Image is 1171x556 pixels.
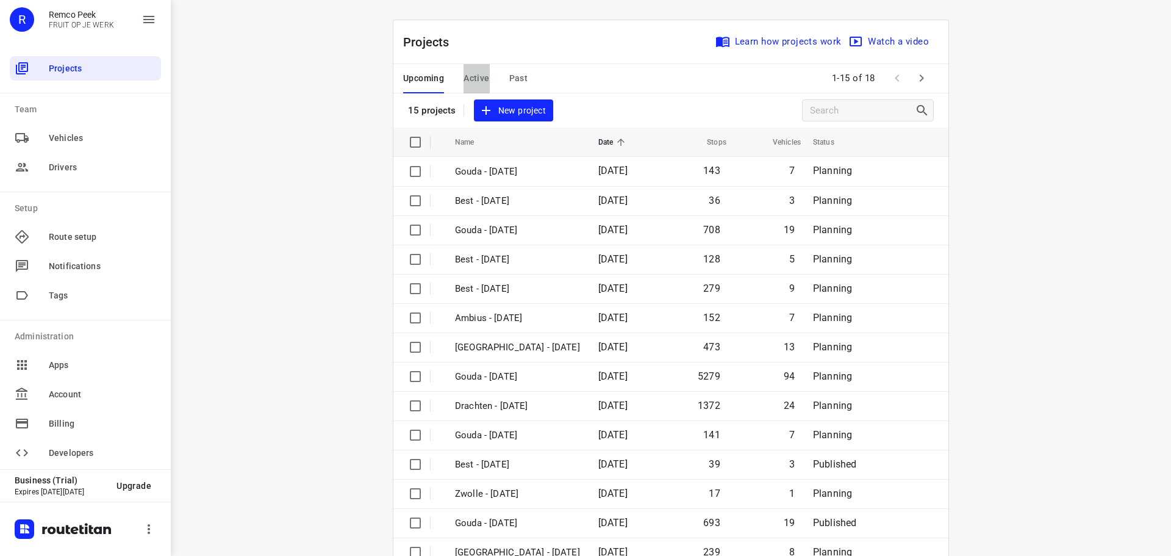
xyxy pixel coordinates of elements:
p: Gouda - Friday [455,428,580,442]
span: 24 [784,400,795,411]
p: Gouda - [DATE] [455,370,580,384]
p: Remco Peek [49,10,114,20]
span: 36 [709,195,720,206]
p: Setup [15,202,161,215]
div: R [10,7,34,32]
span: 1 [789,488,795,499]
span: Next Page [909,66,934,90]
span: Stops [691,135,726,150]
span: 152 [703,312,720,323]
span: [DATE] [598,312,628,323]
p: Ambius - Monday [455,311,580,325]
p: Gouda - [DATE] [455,223,580,237]
span: New project [481,103,546,118]
span: [DATE] [598,370,628,382]
p: Drachten - Monday [455,399,580,413]
span: [DATE] [598,400,628,411]
span: 17 [709,488,720,499]
span: [DATE] [598,341,628,353]
span: Published [813,458,857,470]
p: 15 projects [408,105,456,116]
span: 19 [784,224,795,236]
span: Planning [813,400,852,411]
span: 94 [784,370,795,382]
div: Developers [10,441,161,465]
span: Tags [49,289,156,302]
p: Antwerpen - Monday [455,341,580,355]
button: New project [474,99,553,122]
div: Drivers [10,155,161,179]
span: 7 [789,165,795,176]
span: [DATE] [598,283,628,294]
span: 128 [703,253,720,265]
span: Published [813,517,857,529]
span: [DATE] [598,517,628,529]
span: Planning [813,312,852,323]
span: 9 [789,283,795,294]
span: Developers [49,447,156,460]
span: 141 [703,429,720,441]
span: 13 [784,341,795,353]
span: [DATE] [598,488,628,499]
span: 5279 [698,370,720,382]
span: [DATE] [598,224,628,236]
span: Upgrade [116,481,151,491]
span: Upcoming [403,71,444,86]
span: Planning [813,429,852,441]
span: Billing [49,417,156,430]
p: Projects [403,33,459,51]
span: 3 [789,195,795,206]
span: 7 [789,312,795,323]
span: Planning [813,253,852,265]
div: Apps [10,353,161,377]
input: Search projects [810,101,915,120]
span: 5 [789,253,795,265]
span: Planning [813,165,852,176]
div: Route setup [10,225,161,249]
span: Planning [813,283,852,294]
span: Name [455,135,490,150]
div: Search [915,103,933,118]
span: [DATE] [598,458,628,470]
span: 39 [709,458,720,470]
span: Active [464,71,489,86]
button: Upgrade [107,475,161,497]
p: Administration [15,330,161,343]
p: Expires [DATE][DATE] [15,488,107,496]
span: Route setup [49,231,156,244]
span: Past [509,71,528,86]
span: Vehicles [49,132,156,145]
span: Previous Page [885,66,909,90]
p: Best - [DATE] [455,253,580,267]
p: Best - Tuesday [455,282,580,296]
span: 473 [703,341,720,353]
span: 19 [784,517,795,529]
span: 1372 [698,400,720,411]
span: Planning [813,488,852,499]
div: Notifications [10,254,161,278]
span: Planning [813,195,852,206]
div: Account [10,382,161,406]
span: 3 [789,458,795,470]
span: 693 [703,517,720,529]
p: Best - Friday [455,194,580,208]
div: Vehicles [10,126,161,150]
span: Projects [49,62,156,75]
span: [DATE] [598,429,628,441]
p: Business (Trial) [15,475,107,485]
span: Planning [813,224,852,236]
span: Status [813,135,850,150]
div: Billing [10,411,161,436]
div: Tags [10,283,161,308]
p: Best - Friday [455,458,580,472]
p: Team [15,103,161,116]
span: 279 [703,283,720,294]
span: Vehicles [757,135,801,150]
p: Zwolle - Friday [455,487,580,501]
span: Apps [49,359,156,372]
span: [DATE] [598,253,628,265]
span: 708 [703,224,720,236]
p: FRUIT OP JE WERK [49,21,114,29]
span: [DATE] [598,195,628,206]
span: [DATE] [598,165,628,176]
